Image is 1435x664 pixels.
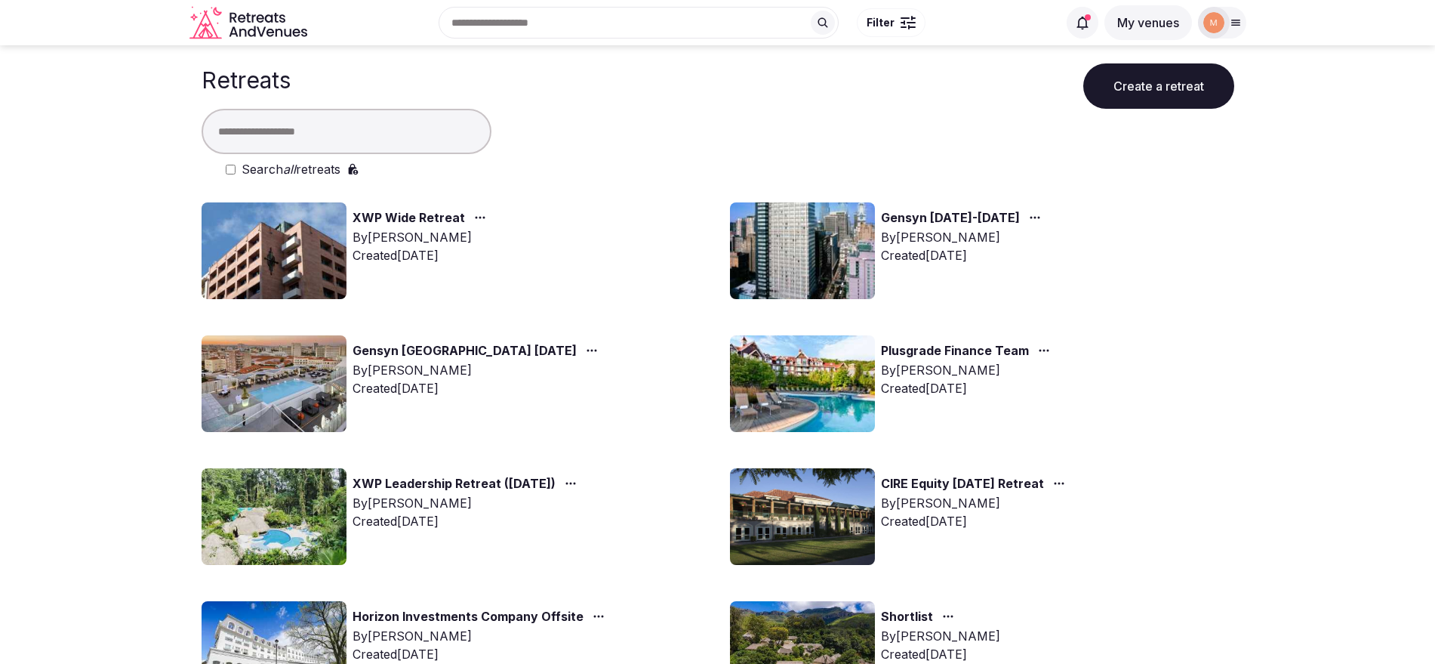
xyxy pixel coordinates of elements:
a: Gensyn [DATE]-[DATE] [881,208,1020,228]
div: Created [DATE] [353,645,611,663]
div: By [PERSON_NAME] [881,494,1071,512]
div: By [PERSON_NAME] [353,494,583,512]
div: Created [DATE] [881,379,1056,397]
div: By [PERSON_NAME] [353,361,604,379]
button: Create a retreat [1083,63,1234,109]
img: Top retreat image for the retreat: CIRE Equity February 2026 Retreat [730,468,875,565]
a: XWP Wide Retreat [353,208,465,228]
button: My venues [1104,5,1192,40]
div: Created [DATE] [353,246,492,264]
a: XWP Leadership Retreat ([DATE]) [353,474,556,494]
div: Created [DATE] [353,379,604,397]
span: Filter [867,15,895,30]
svg: Retreats and Venues company logo [189,6,310,40]
div: Created [DATE] [881,246,1047,264]
a: Plusgrade Finance Team [881,341,1029,361]
a: My venues [1104,15,1192,30]
div: Created [DATE] [881,645,1000,663]
em: all [283,162,296,177]
img: Top retreat image for the retreat: XWP Leadership Retreat (February 2026) [202,468,346,565]
div: By [PERSON_NAME] [881,361,1056,379]
img: Top retreat image for the retreat: Gensyn November 9-14, 2025 [730,202,875,299]
img: Top retreat image for the retreat: Gensyn Lisbon November 2025 [202,335,346,432]
a: Visit the homepage [189,6,310,40]
div: By [PERSON_NAME] [353,228,492,246]
a: CIRE Equity [DATE] Retreat [881,474,1044,494]
div: By [PERSON_NAME] [881,627,1000,645]
div: By [PERSON_NAME] [881,228,1047,246]
div: Created [DATE] [881,512,1071,530]
a: Gensyn [GEOGRAPHIC_DATA] [DATE] [353,341,577,361]
div: Created [DATE] [353,512,583,530]
img: Top retreat image for the retreat: Plusgrade Finance Team [730,335,875,432]
h1: Retreats [202,66,291,94]
a: Shortlist [881,607,933,627]
img: marina [1203,12,1224,33]
div: By [PERSON_NAME] [353,627,611,645]
img: Top retreat image for the retreat: XWP Wide Retreat [202,202,346,299]
a: Horizon Investments Company Offsite [353,607,584,627]
button: Filter [857,8,925,37]
label: Search retreats [242,160,340,178]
